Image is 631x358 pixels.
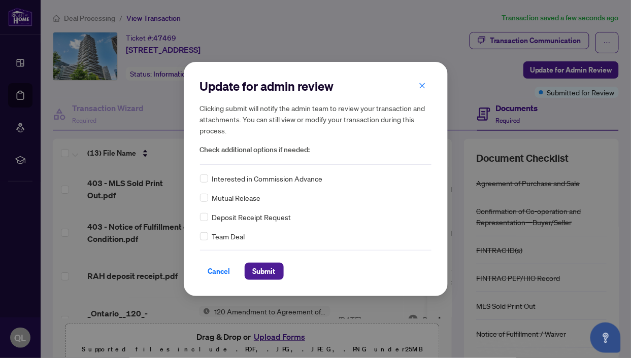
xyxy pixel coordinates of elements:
[245,263,284,280] button: Submit
[200,102,431,136] h5: Clicking submit will notify the admin team to review your transaction and attachments. You can st...
[200,78,431,94] h2: Update for admin review
[200,263,239,280] button: Cancel
[208,263,230,279] span: Cancel
[212,211,291,223] span: Deposit Receipt Request
[212,192,261,203] span: Mutual Release
[253,263,276,279] span: Submit
[212,231,245,242] span: Team Deal
[590,323,621,353] button: Open asap
[200,144,431,156] span: Check additional options if needed:
[419,82,426,89] span: close
[212,173,323,184] span: Interested in Commission Advance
